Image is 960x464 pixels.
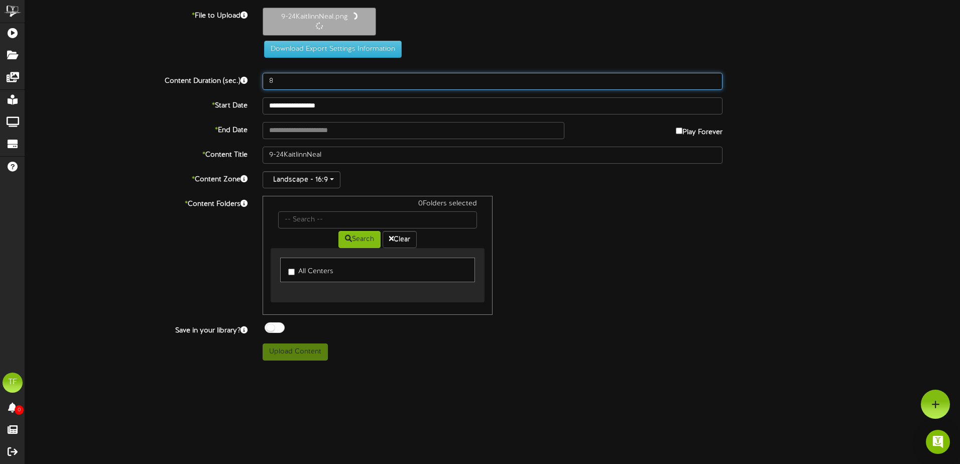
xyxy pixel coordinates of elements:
label: Content Title [18,147,255,160]
div: Open Intercom Messenger [926,430,950,454]
input: Play Forever [676,128,682,134]
label: Start Date [18,97,255,111]
div: TF [3,373,23,393]
input: -- Search -- [278,211,477,228]
label: End Date [18,122,255,136]
button: Download Export Settings Information [264,41,402,58]
label: All Centers [288,263,333,277]
span: 0 [15,405,24,415]
a: Download Export Settings Information [259,45,402,53]
label: Content Folders [18,196,255,209]
label: Play Forever [676,122,723,138]
button: Search [338,231,381,248]
input: Title of this Content [263,147,723,164]
label: Content Duration (sec.) [18,73,255,86]
label: Save in your library? [18,322,255,336]
input: All Centers [288,269,295,275]
label: Content Zone [18,171,255,185]
button: Upload Content [263,343,328,361]
button: Clear [383,231,417,248]
label: File to Upload [18,8,255,21]
div: 0 Folders selected [271,199,485,211]
button: Landscape - 16:9 [263,171,340,188]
